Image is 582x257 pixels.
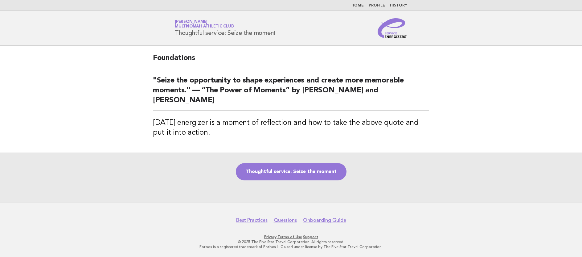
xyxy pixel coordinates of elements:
a: Onboarding Guide [303,217,346,223]
p: © 2025 The Five Star Travel Corporation. All rights reserved. [102,239,480,244]
img: Service Energizers [378,18,407,38]
a: Questions [274,217,297,223]
a: Best Practices [236,217,268,223]
a: Support [303,235,318,239]
h3: [DATE] energizer is a moment of reflection and how to take the above quote and put it into action. [153,118,429,138]
a: Privacy [264,235,277,239]
a: Home [351,4,364,7]
a: [PERSON_NAME]Multnomah Athletic Club [175,20,234,28]
h2: "Seize the opportunity to shape experiences and create more memorable moments." — “The Power of M... [153,76,429,111]
a: Thoughtful service: Seize the moment [236,163,346,180]
h2: Foundations [153,53,429,68]
span: Multnomah Athletic Club [175,25,234,29]
h1: Thoughtful service: Seize the moment [175,20,276,36]
a: Terms of Use [277,235,302,239]
a: Profile [369,4,385,7]
a: History [390,4,407,7]
p: Forbes is a registered trademark of Forbes LLC used under license by The Five Star Travel Corpora... [102,244,480,249]
p: · · [102,234,480,239]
